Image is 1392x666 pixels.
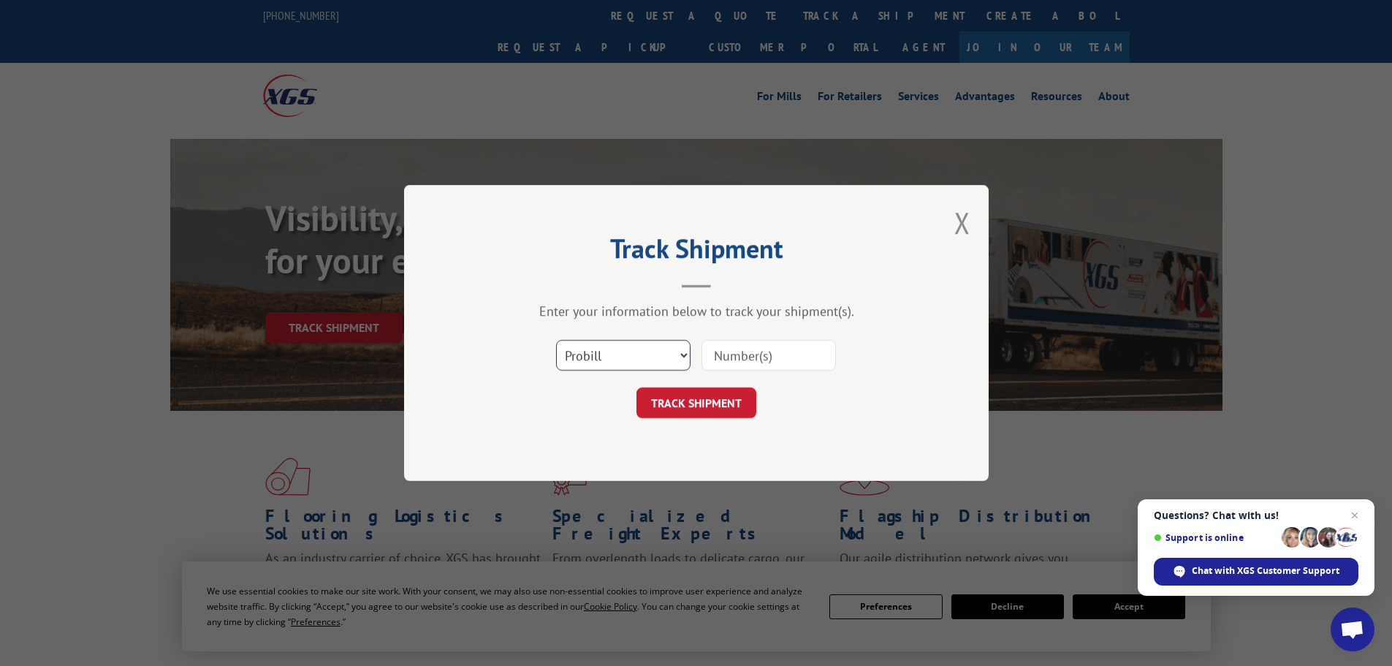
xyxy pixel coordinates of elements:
[1154,558,1358,586] div: Chat with XGS Customer Support
[701,340,836,371] input: Number(s)
[477,303,916,319] div: Enter your information below to track your shipment(s).
[636,387,756,418] button: TRACK SHIPMENT
[1154,532,1277,543] span: Support is online
[1331,608,1374,651] div: Open chat
[1192,564,1339,578] span: Chat with XGS Customer Support
[954,203,970,242] button: Close modal
[477,238,916,266] h2: Track Shipment
[1346,507,1364,524] span: Close chat
[1154,510,1358,521] span: Questions? Chat with us!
